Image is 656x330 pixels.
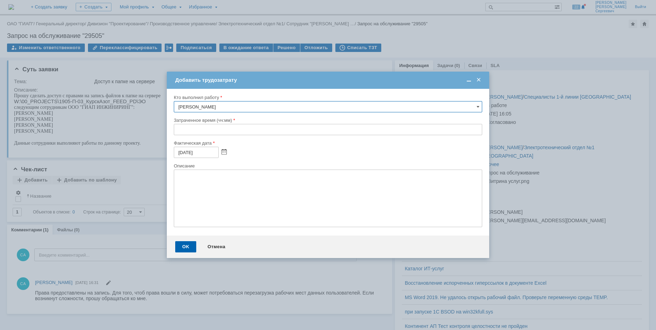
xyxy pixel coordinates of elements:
div: Затраченное время (чч:мм) [174,118,481,123]
div: Добавить трудозатрату [175,77,482,83]
span: Закрыть [475,77,482,83]
div: Фактическая дата [174,141,481,145]
div: Описание [174,164,481,168]
span: Свернуть (Ctrl + M) [465,77,472,83]
div: Кто выполнил работу [174,95,481,100]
